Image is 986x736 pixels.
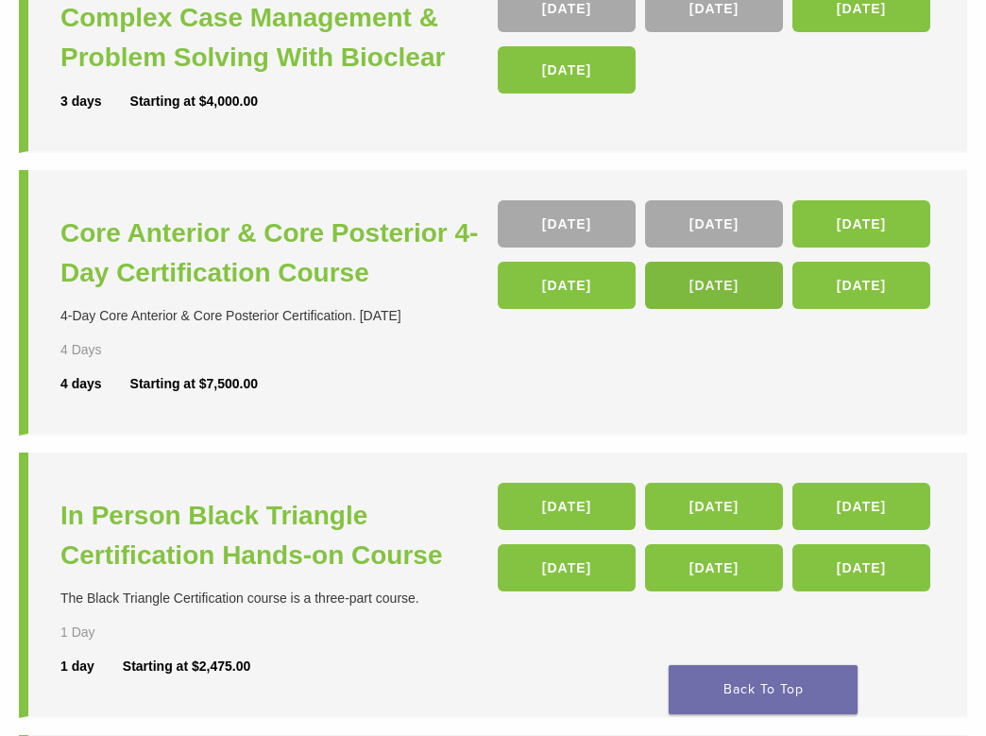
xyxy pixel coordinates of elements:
[123,657,250,676] div: Starting at $2,475.00
[792,262,930,309] a: [DATE]
[498,200,636,248] a: [DATE]
[498,46,636,94] a: [DATE]
[60,623,126,642] div: 1 Day
[792,483,930,530] a: [DATE]
[498,483,636,530] a: [DATE]
[498,483,935,601] div: , , , , ,
[792,200,930,248] a: [DATE]
[498,262,636,309] a: [DATE]
[60,657,123,676] div: 1 day
[498,544,636,591] a: [DATE]
[645,200,783,248] a: [DATE]
[60,306,498,326] div: 4-Day Core Anterior & Core Posterior Certification. [DATE]
[645,544,783,591] a: [DATE]
[60,589,498,608] div: The Black Triangle Certification course is a three-part course.
[60,340,126,360] div: 4 Days
[60,214,498,293] a: Core Anterior & Core Posterior 4-Day Certification Course
[60,92,130,111] div: 3 days
[792,544,930,591] a: [DATE]
[645,262,783,309] a: [DATE]
[645,483,783,530] a: [DATE]
[669,665,858,714] a: Back To Top
[130,92,258,111] div: Starting at $4,000.00
[130,374,258,394] div: Starting at $7,500.00
[498,200,935,318] div: , , , , ,
[60,374,130,394] div: 4 days
[60,496,498,575] a: In Person Black Triangle Certification Hands-on Course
